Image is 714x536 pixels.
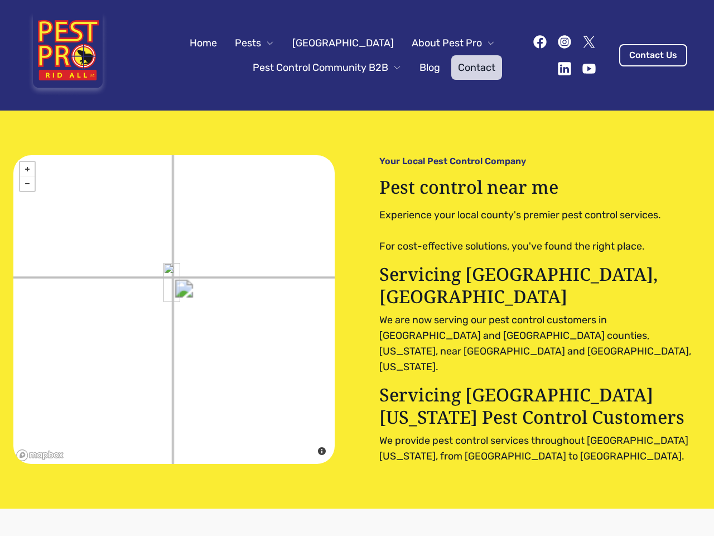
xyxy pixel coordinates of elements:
[379,433,701,464] p: We provide pest control services throughout [GEOGRAPHIC_DATA][US_STATE], from [GEOGRAPHIC_DATA] t...
[183,31,224,55] a: Home
[379,263,701,308] p: Servicing [GEOGRAPHIC_DATA], [GEOGRAPHIC_DATA]
[379,176,701,198] h1: Pest control near me
[413,55,447,80] a: Blog
[235,35,261,51] span: Pests
[20,162,35,176] a: Zoom in
[228,31,281,55] button: Pests
[405,31,502,55] button: About Pest Pro
[379,207,701,254] pre: Experience your local county's premier pest control services. For cost-effective solutions, you'v...
[379,155,526,167] p: Your Local Pest Control Company
[27,13,109,97] img: Pest Pro Rid All
[253,60,388,75] span: Pest Control Community B2B
[619,44,687,66] a: Contact Us
[286,31,401,55] a: [GEOGRAPHIC_DATA]
[379,312,701,375] p: We are now serving our pest control customers in [GEOGRAPHIC_DATA] and [GEOGRAPHIC_DATA] counties...
[379,384,701,428] p: Servicing [GEOGRAPHIC_DATA][US_STATE] Pest Control Customers
[412,35,482,51] span: About Pest Pro
[451,55,502,80] a: Contact
[20,176,35,191] a: Zoom out
[246,55,408,80] button: Pest Control Community B2B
